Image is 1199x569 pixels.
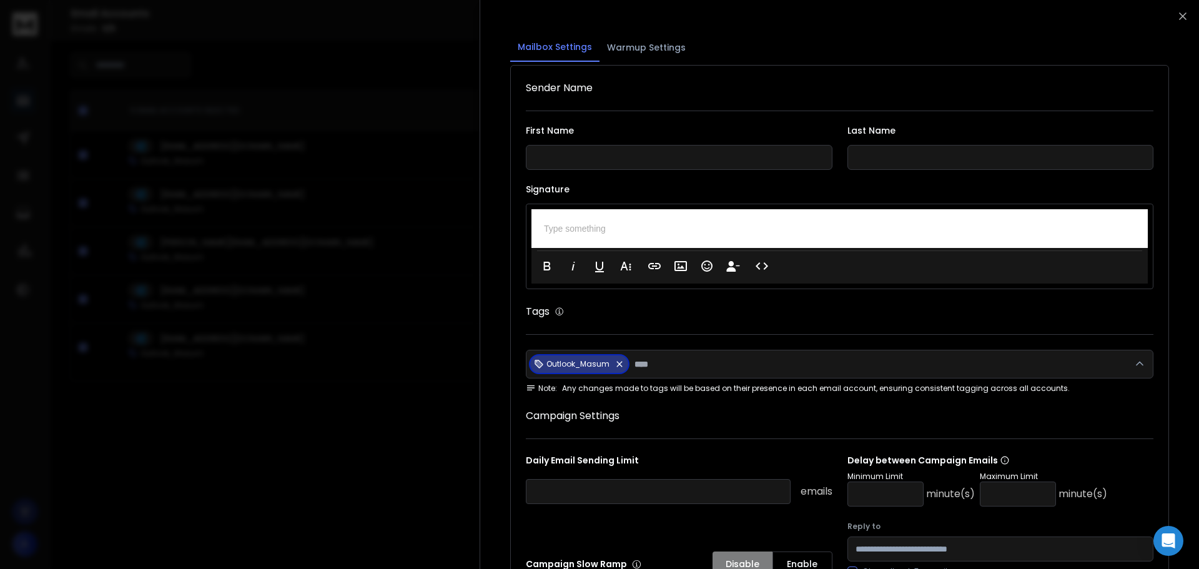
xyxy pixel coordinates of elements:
h1: Tags [526,304,550,319]
label: Last Name [847,126,1154,135]
p: Daily Email Sending Limit [526,454,832,472]
p: Outlook_Masum [546,359,609,369]
button: Emoticons [695,254,719,279]
button: Bold (Ctrl+B) [535,254,559,279]
label: Signature [526,185,1153,194]
p: Minimum Limit [847,472,975,482]
div: Any changes made to tags will be based on their presence in each email account, ensuring consiste... [526,383,1153,393]
p: minute(s) [1058,487,1107,502]
button: Underline (Ctrl+U) [588,254,611,279]
p: Delay between Campaign Emails [847,454,1107,467]
h1: Sender Name [526,81,1153,96]
label: Reply to [847,522,1154,532]
div: Open Intercom Messenger [1153,526,1183,556]
label: First Name [526,126,832,135]
button: Insert Link (Ctrl+K) [643,254,666,279]
button: More Text [614,254,638,279]
span: Note: [526,383,557,393]
button: Insert Image (Ctrl+P) [669,254,693,279]
button: Mailbox Settings [510,33,599,62]
p: minute(s) [926,487,975,502]
button: Italic (Ctrl+I) [561,254,585,279]
p: Maximum Limit [980,472,1107,482]
button: Warmup Settings [599,34,693,61]
button: Insert Unsubscribe Link [721,254,745,279]
p: emails [801,484,832,499]
button: Code View [750,254,774,279]
h1: Campaign Settings [526,408,1153,423]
